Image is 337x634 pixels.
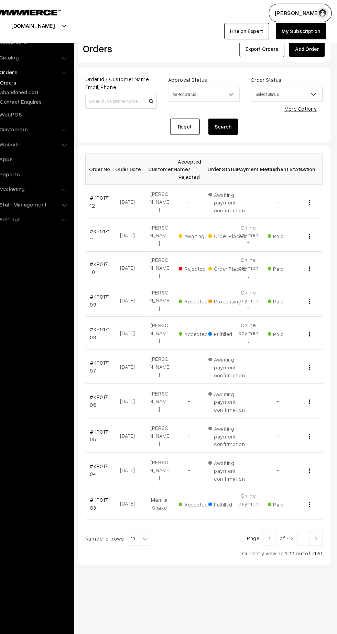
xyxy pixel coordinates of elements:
th: Payment Status [268,143,296,171]
img: Menu [311,277,312,282]
span: Awaiting payment confirmation [217,175,252,199]
span: Processing [217,274,252,283]
span: Fulfilled [217,304,252,313]
a: #KP017109 [108,272,126,285]
span: Awaiting payment confirmation [217,424,252,447]
td: [DATE] [131,264,158,294]
th: Customer Name [158,143,186,171]
th: Order No [104,143,131,171]
a: COMMMERCE [9,7,69,15]
a: Hire an Expert [232,21,274,36]
td: - [268,324,296,356]
td: - [268,171,296,203]
a: Reset [182,110,209,125]
a: #KP017105 [108,397,126,410]
span: Accepted [190,463,224,471]
a: WebPOS [9,100,90,112]
img: Menu [311,247,312,252]
td: [DATE] [131,356,158,388]
span: Accepted [190,304,224,313]
td: - [268,388,296,420]
td: [PERSON_NAME] [158,264,186,294]
a: COMMMERCE [262,624,292,630]
img: Menu [311,186,312,190]
span: Select Status [180,81,246,93]
td: - [186,388,213,420]
span: Paid [272,274,307,283]
input: Order Id / Customer Name / Customer Email / Customer Phone [103,87,170,101]
td: [PERSON_NAME] [158,420,186,452]
span: 10 [143,493,163,507]
th: Order Date [131,143,158,171]
td: - [186,420,213,452]
span: Awaiting payment confirmation [217,328,252,352]
label: Order Status [257,70,285,78]
a: #KP017106 [108,365,126,378]
button: [DOMAIN_NAME] [11,15,99,32]
a: My Subscription [280,21,327,36]
span: Paid [272,304,307,313]
td: - [268,420,296,452]
td: Mamta Shake [158,452,186,482]
a: #KP017107 [108,333,126,346]
td: [PERSON_NAME] [158,294,186,324]
td: Online payment [241,264,268,294]
img: Menu [311,370,312,375]
td: Online payment [241,294,268,324]
span: Paid [272,214,307,223]
span: Accepted [190,274,224,283]
a: Orders [22,73,90,80]
a: Apps [9,141,90,154]
img: Right [314,498,320,502]
td: [DATE] [131,324,158,356]
td: [DATE] [131,420,158,452]
a: Add Order [292,38,325,53]
span: Order Placed [217,214,252,223]
th: Order Status [213,143,241,171]
span: 10 [143,492,163,506]
span: Select Status [180,80,246,94]
span: Awaiting [190,214,224,223]
td: - [268,356,296,388]
td: [DATE] [131,203,158,233]
td: Online payment [241,233,268,264]
span: Select Status [257,81,323,93]
td: [PERSON_NAME] [158,233,186,264]
img: Menu [311,402,312,407]
a: Customers [9,113,90,126]
span: Rejected [190,244,224,253]
a: Website [9,127,90,140]
th: Payment Method [241,143,268,171]
img: Menu [311,434,312,439]
a: #KP017104 [108,429,126,442]
span: Order Placed [217,244,252,253]
label: Order Id / Customer Name, Email, Phone [103,70,170,84]
a: #KP017108 [108,302,126,315]
span: Number of rows [103,496,139,503]
span: Select Status [257,80,323,94]
td: - [186,171,213,203]
a: Settings [9,197,90,209]
span: Awaiting payment confirmation [217,360,252,383]
span: Paid [272,244,307,253]
span: Page [253,496,265,502]
td: [DATE] [131,388,158,420]
img: Menu [311,308,312,312]
td: [PERSON_NAME] [158,356,186,388]
a: Marketing [9,169,90,181]
a: Catalog [9,47,90,59]
img: user [318,7,328,17]
td: [DATE] [131,452,158,482]
a: #KP017103 [108,460,126,474]
a: Orders [9,60,90,73]
td: [PERSON_NAME] [158,171,186,203]
span: of 712 [283,496,296,502]
td: [DATE] [131,171,158,203]
img: Menu [311,217,312,221]
span: Awaiting payment confirmation [217,392,252,415]
img: Left [303,498,309,502]
td: [DATE] [131,294,158,324]
div: Currently viewing 1-10 out of 7120 [103,510,323,517]
a: Contact Enquires [22,91,90,98]
h2: Orders [101,40,169,51]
